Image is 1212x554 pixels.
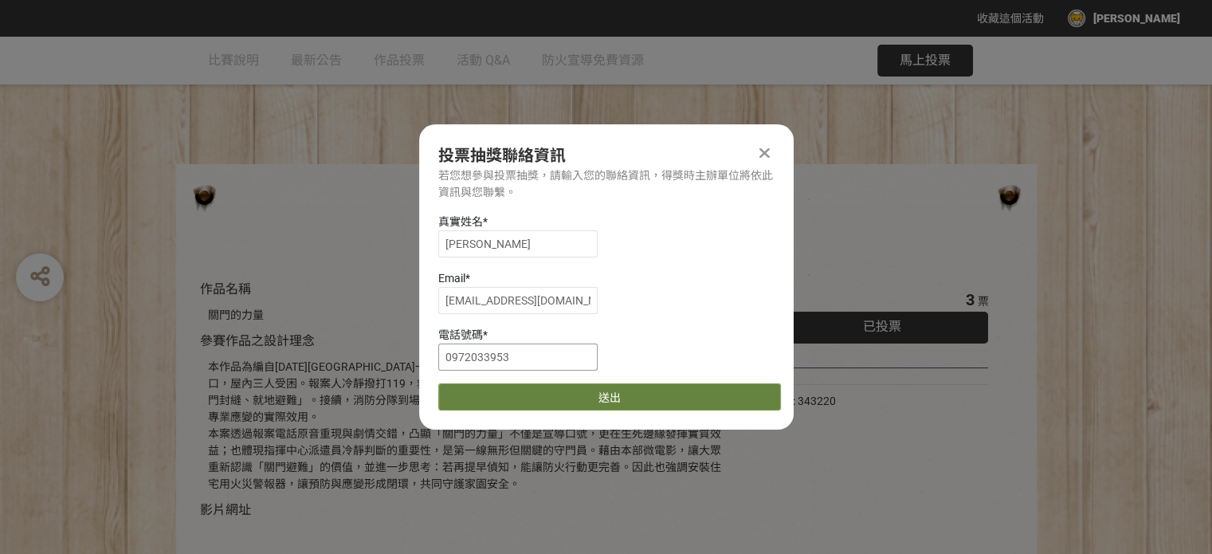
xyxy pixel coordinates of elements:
[438,383,781,411] button: 送出
[977,295,988,308] span: 票
[438,167,775,201] div: 若您想參與投票抽獎，請輸入您的聯絡資訊，得獎時主辦單位將依此資訊與您聯繫。
[457,53,510,68] span: 活動 Q&A
[208,37,259,84] a: 比賽說明
[438,143,775,167] div: 投票抽獎聯絡資訊
[291,53,342,68] span: 最新公告
[208,53,259,68] span: 比賽說明
[200,502,251,517] span: 影片網址
[863,319,901,334] span: 已投票
[900,53,951,68] span: 馬上投票
[965,290,974,309] span: 3
[208,307,728,324] div: 關門的力量
[776,395,836,407] span: SID: 343220
[542,37,644,84] a: 防火宣導免費資源
[200,281,251,297] span: 作品名稱
[200,333,315,348] span: 參賽作品之設計理念
[438,328,483,341] span: 電話號碼
[877,45,973,77] button: 馬上投票
[457,37,510,84] a: 活動 Q&A
[438,272,465,285] span: Email
[542,53,644,68] span: 防火宣導免費資源
[374,37,425,84] a: 作品投票
[977,12,1044,25] span: 收藏這個活動
[291,37,342,84] a: 最新公告
[438,215,483,228] span: 真實姓名
[374,53,425,68] span: 作品投票
[208,359,728,493] div: 本作品為編自[DATE][GEOGRAPHIC_DATA]一件真實發生住宅火警。凌晨時分，現場高溫濃煙封鎖樓梯間出口，屋內三人受困。報案人冷靜撥打119，救災救護指揮中心派遣員即時判斷情勢，明確...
